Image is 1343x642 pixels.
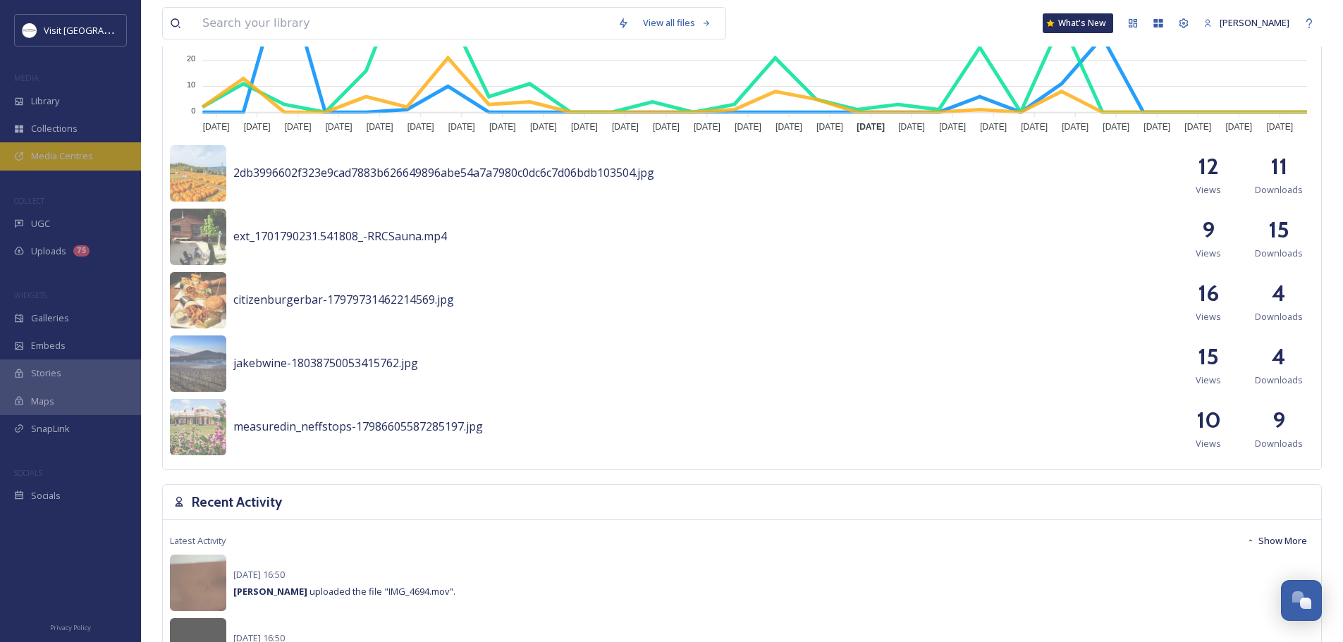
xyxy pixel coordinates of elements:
span: Downloads [1255,247,1303,260]
h2: 12 [1198,149,1219,183]
tspan: [DATE] [530,122,557,132]
button: Open Chat [1281,580,1322,621]
tspan: 10 [187,80,195,89]
tspan: [DATE] [653,122,680,132]
tspan: [DATE] [1062,122,1088,132]
tspan: [DATE] [1103,122,1129,132]
a: [PERSON_NAME] [1196,9,1296,37]
span: 2db3996602f323e9cad7883b626649896abe54a7a7980c0dc6c7d06bdb103504.jpg [233,165,654,180]
h2: 15 [1268,213,1289,247]
tspan: [DATE] [571,122,598,132]
span: MEDIA [14,73,39,83]
img: jakebwine-18038750053415762.jpg [170,335,226,392]
div: 75 [73,245,90,257]
tspan: [DATE] [980,122,1007,132]
tspan: [DATE] [694,122,720,132]
h3: Recent Activity [192,492,282,512]
img: citizenburgerbar-17979731462214569.jpg [170,272,226,328]
a: Privacy Policy [50,618,91,635]
span: Visit [GEOGRAPHIC_DATA] [44,23,153,37]
input: Search your library [195,8,611,39]
tspan: [DATE] [367,122,393,132]
tspan: [DATE] [285,122,312,132]
tspan: [DATE] [775,122,802,132]
span: Embeds [31,339,66,352]
tspan: [DATE] [407,122,434,132]
h2: 16 [1198,276,1219,310]
tspan: [DATE] [203,122,230,132]
img: 4b353fbd-1ef7-4575-8ccf-ca230d206237.jpg [170,555,226,611]
a: What's New [1043,13,1113,33]
span: jakebwine-18038750053415762.jpg [233,355,418,371]
span: Stories [31,366,61,380]
tspan: [DATE] [1266,122,1293,132]
tspan: [DATE] [735,122,761,132]
tspan: [DATE] [898,122,925,132]
span: Latest Activity [170,534,226,548]
tspan: [DATE] [1184,122,1211,132]
tspan: [DATE] [1143,122,1170,132]
span: ext_1701790231.541808_-RRCSauna.mp4 [233,228,447,244]
h2: 10 [1196,403,1221,437]
span: citizenburgerbar-17979731462214569.jpg [233,292,454,307]
span: SOCIALS [14,467,42,478]
img: dba361ae-5d15-4cf0-9387-c56fffd65359.jpg [170,145,226,202]
span: UGC [31,217,50,230]
button: Show More [1239,527,1314,555]
span: Galleries [31,311,69,325]
span: COLLECT [14,195,44,206]
span: Views [1196,247,1221,260]
span: Views [1196,374,1221,387]
span: Media Centres [31,149,93,163]
span: Views [1196,437,1221,450]
span: Downloads [1255,310,1303,323]
tspan: [DATE] [612,122,639,132]
img: measuredin_neffstops-17986605587285197.jpg [170,399,226,455]
h2: 11 [1270,149,1287,183]
h2: 4 [1272,340,1286,374]
a: View all files [636,9,718,37]
tspan: [DATE] [244,122,271,132]
tspan: [DATE] [448,122,475,132]
h2: 9 [1202,213,1215,247]
span: SnapLink [31,422,70,436]
span: uploaded the file "IMG_4694.mov". [233,585,455,598]
span: [DATE] 16:50 [233,568,285,581]
tspan: [DATE] [489,122,516,132]
span: Privacy Policy [50,623,91,632]
tspan: [DATE] [816,122,843,132]
tspan: [DATE] [1021,122,1048,132]
span: Maps [31,395,54,408]
img: Circle%20Logo.png [23,23,37,37]
span: Library [31,94,59,108]
span: Views [1196,183,1221,197]
span: Downloads [1255,374,1303,387]
strong: [PERSON_NAME] [233,585,307,598]
tspan: [DATE] [857,122,885,132]
img: -RRCSauna.jpg [170,209,226,265]
h2: 4 [1272,276,1286,310]
span: Uploads [31,245,66,258]
span: Views [1196,310,1221,323]
span: Downloads [1255,183,1303,197]
h2: 9 [1273,403,1285,437]
tspan: [DATE] [326,122,352,132]
span: WIDGETS [14,290,47,300]
tspan: 20 [187,54,195,63]
h2: 15 [1198,340,1219,374]
span: Downloads [1255,437,1303,450]
tspan: 0 [191,106,195,115]
span: Socials [31,489,61,502]
tspan: [DATE] [1225,122,1252,132]
span: [PERSON_NAME] [1220,16,1289,29]
span: Collections [31,122,78,135]
span: measuredin_neffstops-17986605587285197.jpg [233,419,483,434]
tspan: [DATE] [939,122,966,132]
